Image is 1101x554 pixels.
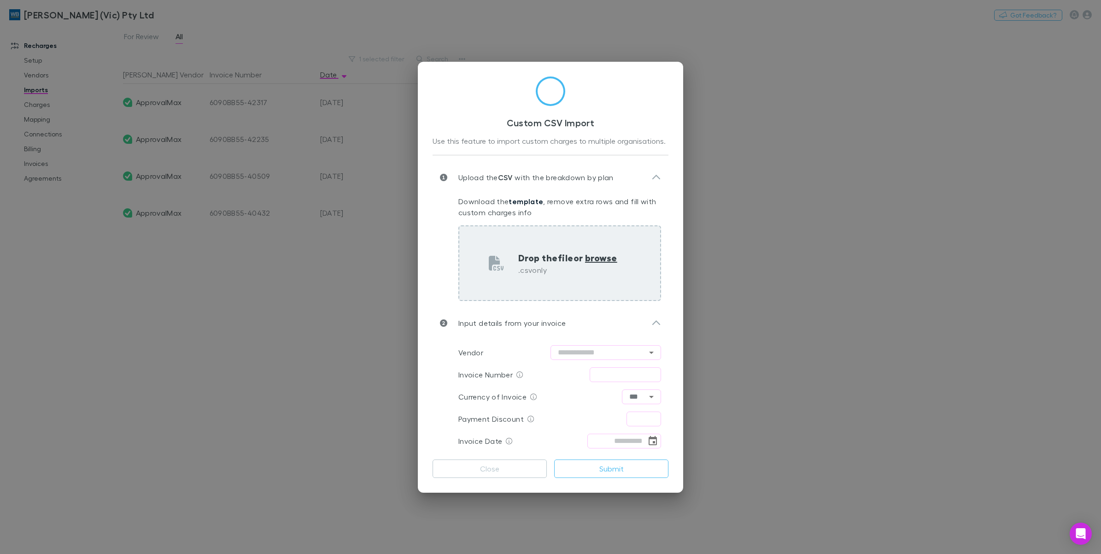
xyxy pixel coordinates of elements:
[554,460,668,478] button: Submit
[1070,523,1092,545] div: Open Intercom Messenger
[433,117,668,128] h3: Custom CSV Import
[458,413,524,424] p: Payment Discount
[458,436,502,447] p: Invoice Date
[447,172,614,183] p: Upload the with the breakdown by plan
[509,197,543,206] a: template
[433,460,547,478] button: Close
[645,346,658,359] button: Open
[585,252,617,264] span: browse
[458,369,513,380] p: Invoice Number
[645,390,658,403] button: Open
[458,196,661,218] p: Download the , remove extra rows and fill with custom charges info
[433,308,668,338] div: Input details from your invoice
[518,251,617,265] p: Drop the file or
[447,318,566,329] p: Input details from your invoice
[433,163,668,192] div: Upload theCSV with the breakdown by plan
[458,391,527,402] p: Currency of Invoice
[433,136,668,147] div: Use this feature to import custom charges to multiple organisations.
[646,435,659,448] button: Choose date
[498,173,513,182] strong: CSV
[458,347,483,358] p: Vendor
[518,265,617,276] p: .csv only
